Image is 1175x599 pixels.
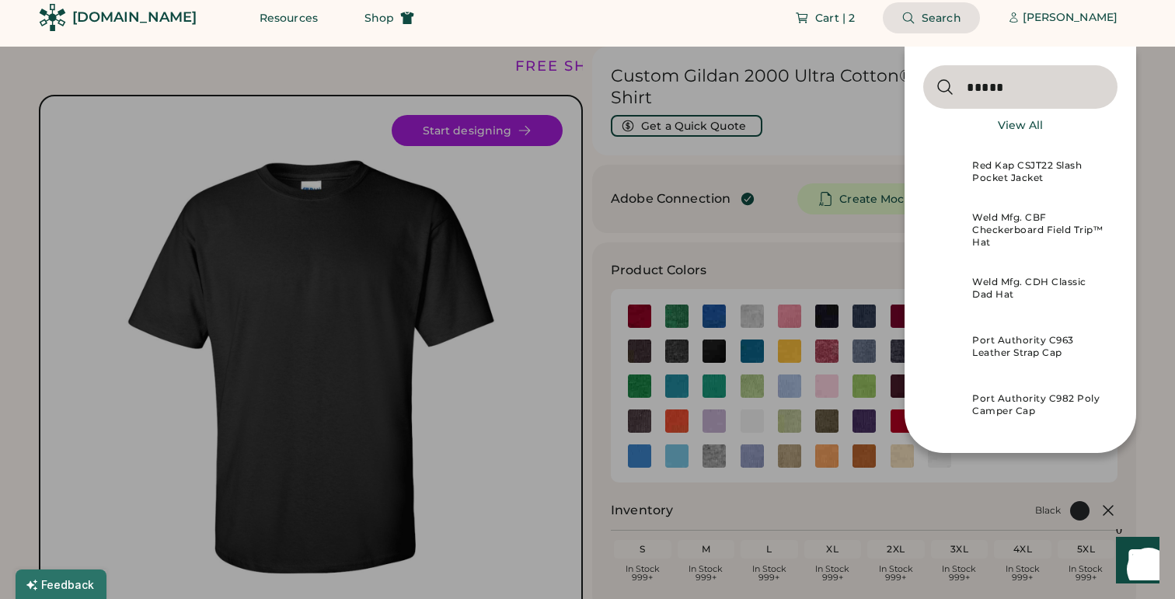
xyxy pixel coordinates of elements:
div: [PERSON_NAME] [1023,10,1117,26]
span: Cart | 2 [815,12,855,23]
img: yH5BAEAAAAALAAAAAABAAEAAAIBRAA7 [923,201,963,259]
img: yH5BAEAAAAALAAAAAABAAEAAAIBRAA7 [923,376,963,434]
img: yH5BAEAAAAALAAAAAABAAEAAAIBRAA7 [923,318,963,376]
span: Search [922,12,961,23]
div: Port Authority C963 Leather Strap Cap [972,334,1108,359]
iframe: Front Chat [1101,529,1168,596]
img: yH5BAEAAAAALAAAAAABAAEAAAIBRAA7 [923,143,963,201]
div: [DOMAIN_NAME] [72,8,197,27]
button: Cart | 2 [776,2,873,33]
img: yH5BAEAAAAALAAAAAABAAEAAAIBRAA7 [923,259,963,318]
div: Weld Mfg. CBF Checkerboard Field Trip™ Hat [972,211,1108,249]
button: Shop [346,2,433,33]
span: Shop [364,12,394,23]
button: Resources [241,2,336,33]
div: Weld Mfg. CDH Classic Dad Hat [972,276,1108,301]
img: Rendered Logo - Screens [39,4,66,31]
div: View All [998,118,1043,134]
div: Port Authority C982 Poly Camper Cap [972,392,1108,417]
button: Search [883,2,980,33]
div: Red Kap CSJT22 Slash Pocket Jacket [972,159,1108,184]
